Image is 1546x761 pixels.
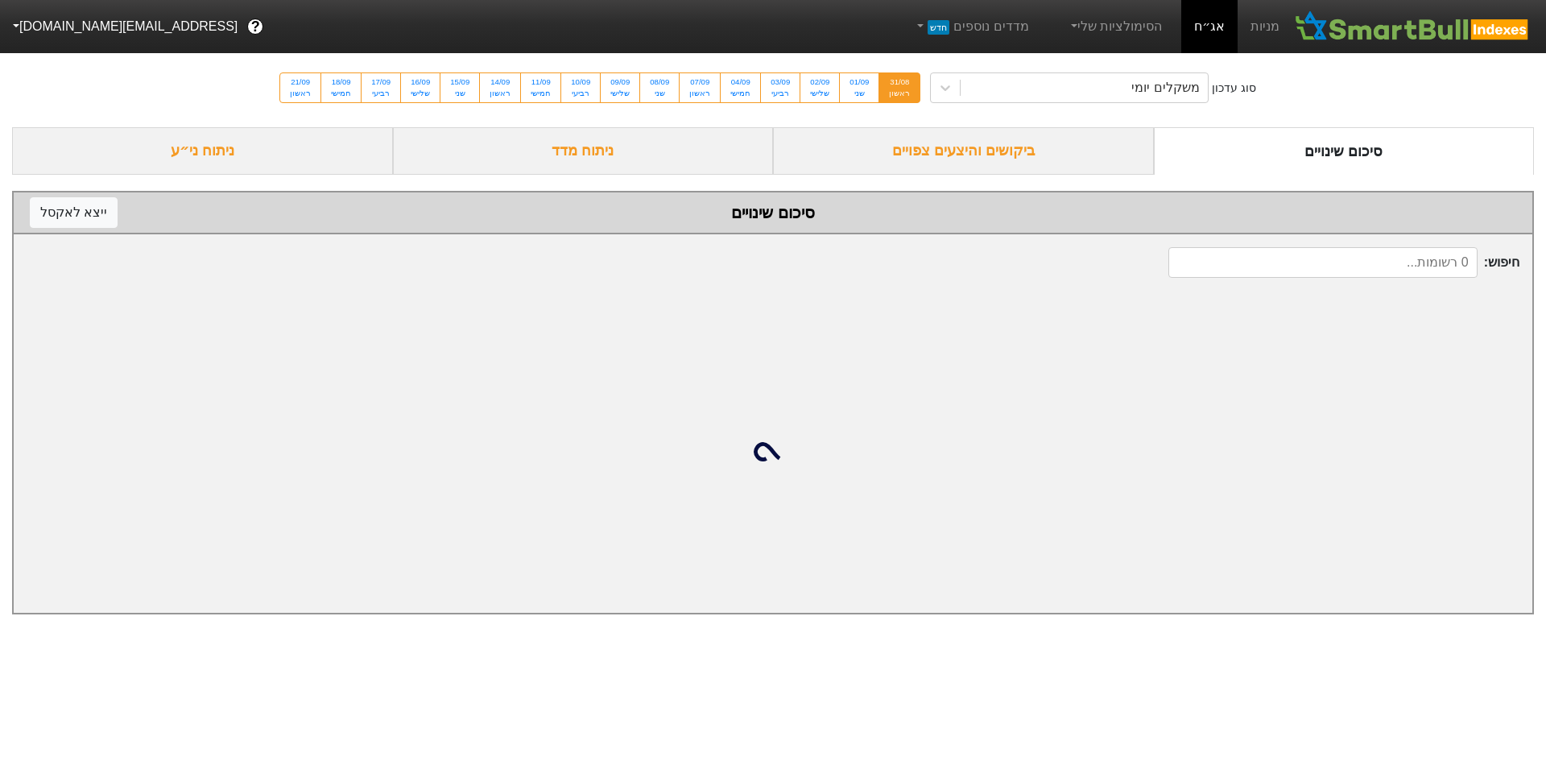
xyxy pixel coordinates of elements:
[689,88,710,99] div: ראשון
[393,127,774,175] div: ניתוח מדד
[331,88,351,99] div: חמישי
[30,201,1516,225] div: סיכום שינויים
[290,77,311,88] div: 21/09
[1168,247,1478,278] input: 0 רשומות...
[290,88,311,99] div: ראשון
[771,77,790,88] div: 03/09
[1292,10,1533,43] img: SmartBull
[1061,10,1169,43] a: הסימולציות שלי
[773,127,1154,175] div: ביקושים והיצעים צפויים
[371,77,391,88] div: 17/09
[889,77,910,88] div: 31/08
[450,77,469,88] div: 15/09
[730,88,750,99] div: חמישי
[610,88,630,99] div: שלישי
[650,88,669,99] div: שני
[849,77,869,88] div: 01/09
[610,77,630,88] div: 09/09
[571,88,590,99] div: רביעי
[810,88,829,99] div: שלישי
[30,197,118,228] button: ייצא לאקסל
[689,77,710,88] div: 07/09
[12,127,393,175] div: ניתוח ני״ע
[907,10,1035,43] a: מדדים נוספיםחדש
[571,77,590,88] div: 10/09
[490,88,511,99] div: ראשון
[754,432,792,471] img: loading...
[450,88,469,99] div: שני
[1131,78,1199,97] div: משקלים יומי
[371,88,391,99] div: רביעי
[810,77,829,88] div: 02/09
[849,88,869,99] div: שני
[1154,127,1535,175] div: סיכום שינויים
[251,16,260,38] span: ?
[490,77,511,88] div: 14/09
[928,20,949,35] span: חדש
[1168,247,1519,278] span: חיפוש :
[1212,80,1256,97] div: סוג עדכון
[650,77,669,88] div: 08/09
[331,77,351,88] div: 18/09
[531,88,551,99] div: חמישי
[771,88,790,99] div: רביעי
[411,88,430,99] div: שלישי
[730,77,750,88] div: 04/09
[531,77,551,88] div: 11/09
[889,88,910,99] div: ראשון
[411,77,430,88] div: 16/09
